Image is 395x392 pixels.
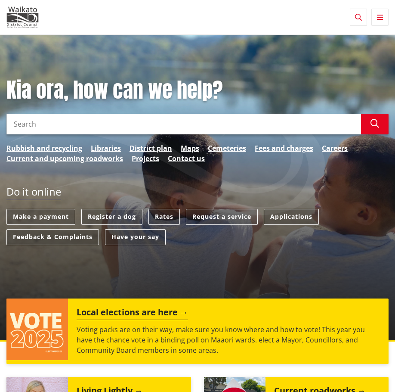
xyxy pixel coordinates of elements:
[168,153,205,164] a: Contact us
[132,153,159,164] a: Projects
[6,114,361,134] input: Search input
[91,143,121,153] a: Libraries
[255,143,313,153] a: Fees and charges
[6,143,82,153] a: Rubbish and recycling
[77,307,188,320] h2: Local elections are here
[130,143,172,153] a: District plan
[6,78,389,103] h1: Kia ora, how can we help?
[105,229,166,245] a: Have your say
[322,143,348,153] a: Careers
[6,229,99,245] a: Feedback & Complaints
[264,209,319,225] a: Applications
[77,324,380,355] p: Voting packs are on their way, make sure you know where and how to vote! This year you have the c...
[6,6,39,28] img: Waikato District Council - Te Kaunihera aa Takiwaa o Waikato
[6,299,68,360] img: Vote 2025
[181,143,199,153] a: Maps
[6,209,75,225] a: Make a payment
[186,209,258,225] a: Request a service
[148,209,180,225] a: Rates
[81,209,142,225] a: Register a dog
[6,186,61,201] h2: Do it online
[6,153,123,164] a: Current and upcoming roadworks
[6,299,389,364] a: Local elections are here Voting packs are on their way, make sure you know where and how to vote!...
[208,143,246,153] a: Cemeteries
